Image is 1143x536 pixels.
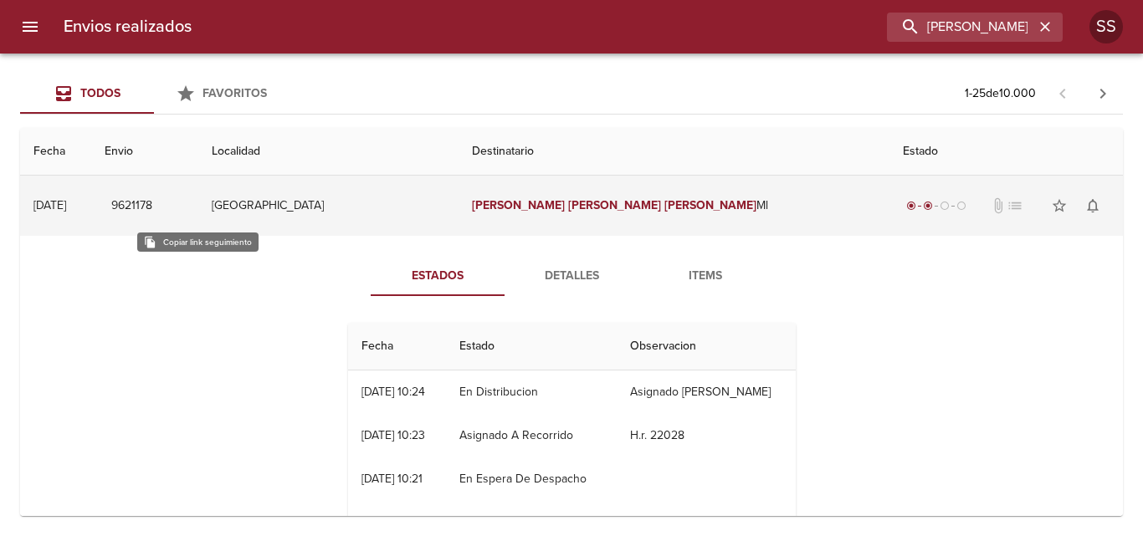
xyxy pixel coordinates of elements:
[361,515,427,529] div: [DATE] 07:54
[361,385,425,399] div: [DATE] 10:24
[965,85,1036,102] p: 1 - 25 de 10.000
[1043,189,1076,222] button: Agregar a favoritos
[105,191,159,222] button: 9621178
[472,198,565,212] em: [PERSON_NAME]
[664,198,757,212] em: [PERSON_NAME]
[446,414,618,457] td: Asignado A Recorrido
[111,196,152,217] span: 9621178
[1084,197,1101,214] span: notifications_none
[91,128,197,176] th: Envio
[459,176,889,236] td: Ml
[198,128,459,176] th: Localidad
[1007,197,1023,214] span: No tiene pedido asociado
[1076,189,1110,222] button: Activar notificaciones
[202,86,267,100] span: Favoritos
[906,201,916,211] span: radio_button_checked
[64,13,192,40] h6: Envios realizados
[371,256,772,296] div: Tabs detalle de guia
[446,457,618,501] td: En Espera De Despacho
[446,323,618,370] th: Estado
[361,472,423,486] div: [DATE] 10:21
[617,414,795,457] td: H.r. 22028
[446,370,618,414] td: En Distribucion
[381,266,495,287] span: Estados
[1089,10,1123,43] div: SS
[617,323,795,370] th: Observacion
[956,201,966,211] span: radio_button_unchecked
[887,13,1034,42] input: buscar
[33,198,66,212] div: [DATE]
[903,197,970,214] div: Despachado
[1083,74,1123,114] span: Pagina siguiente
[940,201,950,211] span: radio_button_unchecked
[10,7,50,47] button: menu
[568,198,661,212] em: [PERSON_NAME]
[361,428,425,442] div: [DATE] 10:23
[198,176,459,236] td: [GEOGRAPHIC_DATA]
[923,201,933,211] span: radio_button_checked
[648,266,762,287] span: Items
[80,86,120,100] span: Todos
[617,370,795,414] td: Asignado [PERSON_NAME]
[515,266,628,287] span: Detalles
[990,197,1007,214] span: No tiene documentos adjuntos
[889,128,1123,176] th: Estado
[1043,84,1083,101] span: Pagina anterior
[20,74,288,114] div: Tabs Envios
[348,323,446,370] th: Fecha
[1089,10,1123,43] div: Abrir información de usuario
[1051,197,1068,214] span: star_border
[459,128,889,176] th: Destinatario
[20,128,91,176] th: Fecha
